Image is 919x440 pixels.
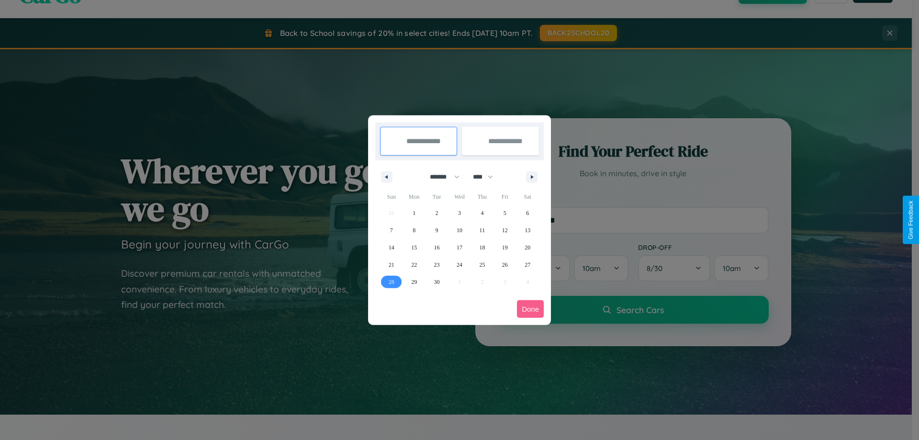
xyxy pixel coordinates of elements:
[493,222,516,239] button: 12
[436,222,438,239] span: 9
[380,189,403,204] span: Sun
[516,204,539,222] button: 6
[426,222,448,239] button: 9
[380,239,403,256] button: 14
[457,222,462,239] span: 10
[380,256,403,273] button: 21
[448,189,471,204] span: Wed
[403,222,425,239] button: 8
[502,222,508,239] span: 12
[434,273,440,291] span: 30
[403,204,425,222] button: 1
[502,239,508,256] span: 19
[380,273,403,291] button: 28
[493,256,516,273] button: 26
[389,273,394,291] span: 28
[457,256,462,273] span: 24
[426,204,448,222] button: 2
[448,204,471,222] button: 3
[526,204,529,222] span: 6
[426,273,448,291] button: 30
[426,256,448,273] button: 23
[471,204,493,222] button: 4
[516,239,539,256] button: 20
[411,256,417,273] span: 22
[516,222,539,239] button: 13
[471,189,493,204] span: Thu
[525,239,530,256] span: 20
[390,222,393,239] span: 7
[516,189,539,204] span: Sat
[525,222,530,239] span: 13
[908,201,914,239] div: Give Feedback
[457,239,462,256] span: 17
[458,204,461,222] span: 3
[479,239,485,256] span: 18
[403,256,425,273] button: 22
[403,239,425,256] button: 15
[471,256,493,273] button: 25
[448,222,471,239] button: 10
[380,222,403,239] button: 7
[434,256,440,273] span: 23
[480,222,485,239] span: 11
[426,239,448,256] button: 16
[411,239,417,256] span: 15
[493,189,516,204] span: Fri
[413,222,415,239] span: 8
[504,204,506,222] span: 5
[426,189,448,204] span: Tue
[517,300,544,318] button: Done
[413,204,415,222] span: 1
[434,239,440,256] span: 16
[493,204,516,222] button: 5
[481,204,483,222] span: 4
[403,189,425,204] span: Mon
[389,239,394,256] span: 14
[479,256,485,273] span: 25
[411,273,417,291] span: 29
[448,239,471,256] button: 17
[471,222,493,239] button: 11
[403,273,425,291] button: 29
[436,204,438,222] span: 2
[448,256,471,273] button: 24
[502,256,508,273] span: 26
[493,239,516,256] button: 19
[389,256,394,273] span: 21
[525,256,530,273] span: 27
[516,256,539,273] button: 27
[471,239,493,256] button: 18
